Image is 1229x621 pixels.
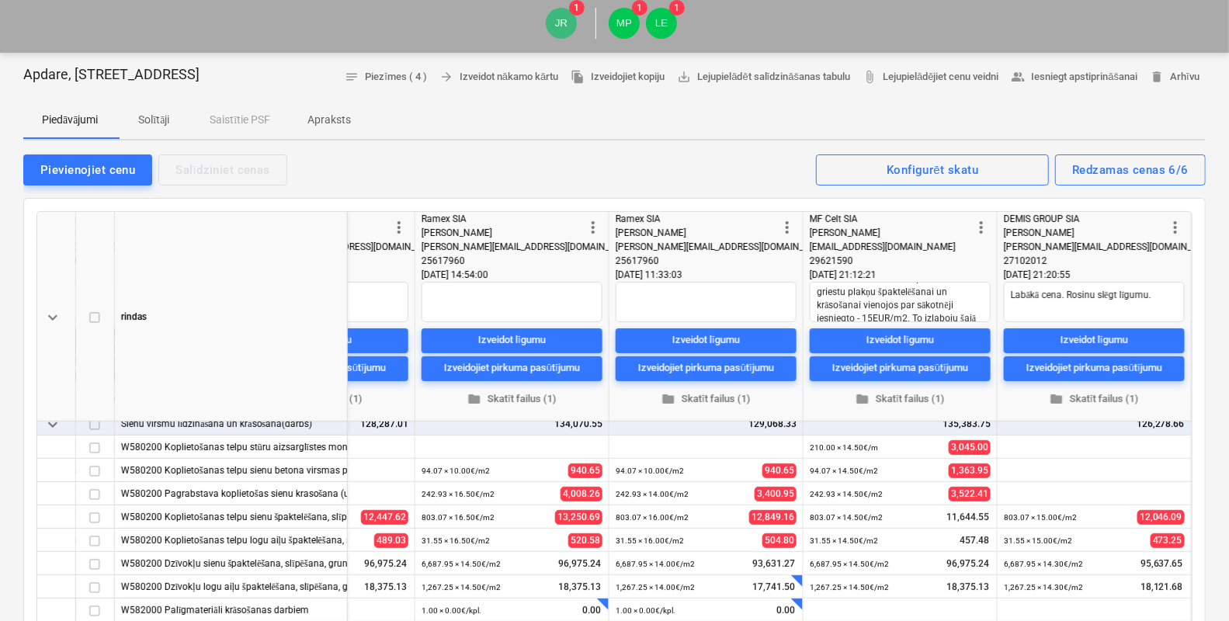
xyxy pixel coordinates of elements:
span: folder [661,392,675,406]
span: Skatīt failus (1) [816,390,984,408]
span: keyboard_arrow_down [43,415,62,434]
small: 803.07 × 16.50€ / m2 [422,513,495,522]
button: Izveidot līgumu [1004,328,1185,352]
span: JR [555,17,568,29]
span: 17,741.50 [751,581,797,594]
span: Iesniegt apstiprināšanai [1012,68,1138,86]
div: Izveidot līgumu [866,331,934,349]
span: Skatīt failus (1) [428,390,596,408]
div: 126,278.66 [1004,412,1185,435]
span: 3,045.00 [949,440,991,455]
div: W580200 Koplietošanas telpu stūru aizsarglīstes montāža [121,435,341,458]
div: DEMIS GROUP SIA [1004,212,1166,226]
div: Izveidot līgumu [478,331,546,349]
textarea: Labākā cena. Rosinu slēgt līgumu. [1004,282,1185,322]
div: Izveidot līgumu [672,331,740,349]
span: Izveidot nākamo kārtu [439,68,558,86]
span: Izveidojiet kopiju [571,68,665,86]
div: W580200 Koplietošanas telpu sienu špaktelēšana, slīpēšana, gruntēšana un krāsošana ar tonētu krās... [121,505,341,528]
small: 31.55 × 16.00€ / m2 [616,536,684,545]
span: more_vert [972,218,991,237]
span: MP [616,17,632,29]
span: delete [1150,70,1164,84]
button: Pievienojiet cenu [23,154,152,186]
small: 31.55 × 16.50€ / m2 [422,536,490,545]
div: Jānis Ruskuls [546,8,577,39]
button: Piezīmes ( 4 ) [338,65,433,89]
div: W580200 Dzīvokļu sienu špaktelēšana, slīpēšana, gruntēšana un krāsošana ar tonētu krāsu 2 kārtās ... [121,552,341,574]
small: 803.07 × 14.50€ / m2 [810,513,883,522]
span: 12,447.62 [361,510,408,525]
div: Sienu virsmu līdzināšana un krāsošana(darbs) [121,412,341,435]
div: Mārtiņš Pogulis [609,8,640,39]
div: 134,070.55 [422,412,602,435]
p: Piedāvājumi [42,112,98,128]
button: Skatīt failus (1) [616,387,797,411]
small: 1,267.25 × 14.50€ / m2 [810,583,889,592]
small: 242.93 × 16.50€ / m2 [422,490,495,498]
span: 0.00 [775,604,797,617]
span: 12,046.09 [1137,510,1185,525]
a: Lejupielādējiet cenu veidni [856,65,1005,89]
button: Izveidojiet pirkuma pasūtījumu [422,356,602,380]
span: people_alt [1012,70,1026,84]
span: LE [655,17,668,29]
span: Piezīmes ( 4 ) [345,68,427,86]
span: save_alt [677,70,691,84]
small: 803.07 × 15.00€ / m2 [1004,513,1077,522]
p: Apdare, [STREET_ADDRESS] [23,65,200,84]
div: W580200 Pagrabstava koplietošas sienu krasošana (uz sienas bloku virsmas) [121,482,341,505]
button: Arhīvu [1144,65,1206,89]
div: 25617960 [422,254,584,268]
small: 94.07 × 14.50€ / m2 [810,467,878,475]
div: Redzamas cenas 6/6 [1072,160,1189,180]
button: Izveidojiet pirkuma pasūtījumu [810,356,991,380]
div: [PERSON_NAME] [1004,226,1166,240]
small: 1,267.25 × 14.50€ / m2 [422,583,501,592]
span: 940.65 [762,463,797,478]
span: Arhīvu [1150,68,1199,86]
div: 27102012 [1004,254,1166,268]
div: [DATE] 21:12:21 [810,268,991,282]
span: 520.58 [568,533,602,548]
span: notes [345,70,359,84]
small: 242.93 × 14.00€ / m2 [616,490,689,498]
span: 93,631.27 [751,557,797,571]
span: more_vert [584,218,602,237]
textarea: Noņemot nost saimniecības telpu griestu pretputekļu apstrādi iekļaujas budžetā. Atšķirība no Rame... [810,282,991,322]
span: 18,375.13 [363,581,408,594]
span: [EMAIL_ADDRESS][DOMAIN_NAME] [810,241,956,252]
small: 242.93 × 14.50€ / m2 [810,490,883,498]
small: 6,687.95 × 14.50€ / m2 [810,560,889,568]
span: 940.65 [568,463,602,478]
div: [PERSON_NAME] [422,226,584,240]
span: 0.00 [581,604,602,617]
div: rindas [115,212,348,422]
div: [DATE] 21:20:55 [1004,268,1185,282]
span: 13,250.69 [555,510,602,525]
span: 95,637.65 [1139,557,1185,571]
span: 18,121.68 [1139,581,1185,594]
span: 18,375.13 [557,581,602,594]
div: MF Celt SIA [810,212,972,226]
span: arrow_forward [439,70,453,84]
button: Skatīt failus (1) [422,387,602,411]
iframe: Chat Widget [1151,546,1229,621]
span: 3,522.41 [949,487,991,501]
span: 473.25 [1151,533,1185,548]
div: Izveidojiet pirkuma pasūtījumu [832,359,968,377]
div: [DATE] 11:33:03 [616,268,797,282]
div: Ramex SIA [422,212,584,226]
button: Skatīt failus (1) [1004,387,1185,411]
div: [PERSON_NAME] [810,226,972,240]
div: W580200 Koplietošanas telpu logu aiļu špaktelēšana, slīpēšana, gruntēšana, krāsošana 2 kārtās [121,529,341,551]
small: 1,267.25 × 14.00€ / m2 [616,583,695,592]
span: 1,363.95 [949,463,991,478]
span: keyboard_arrow_down [43,308,62,327]
small: 31.55 × 15.00€ / m2 [1004,536,1072,545]
span: Lejupielādēt salīdzināšanas tabulu [677,68,850,86]
span: 96,975.24 [945,557,991,571]
span: 12,849.16 [749,510,797,525]
span: 96,975.24 [363,557,408,571]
